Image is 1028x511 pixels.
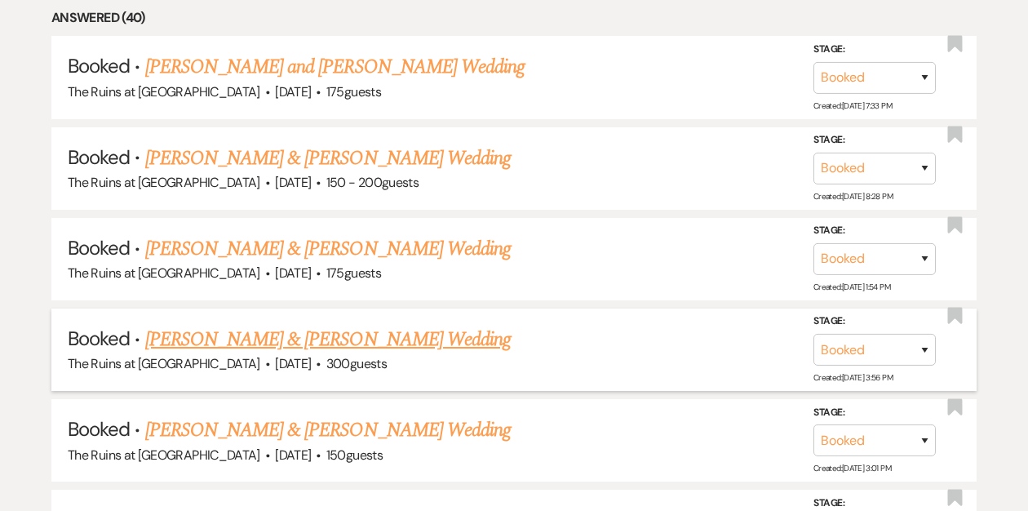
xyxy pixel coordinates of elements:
span: The Ruins at [GEOGRAPHIC_DATA] [68,264,260,282]
span: The Ruins at [GEOGRAPHIC_DATA] [68,83,260,100]
li: Answered (40) [51,7,977,29]
span: Created: [DATE] 7:33 PM [813,100,892,110]
span: Booked [68,326,130,351]
label: Stage: [813,131,936,149]
span: The Ruins at [GEOGRAPHIC_DATA] [68,447,260,464]
span: Booked [68,53,130,78]
span: [DATE] [275,83,311,100]
span: 150 - 200 guests [326,174,419,191]
a: [PERSON_NAME] & [PERSON_NAME] Wedding [145,144,511,173]
span: 175 guests [326,83,381,100]
a: [PERSON_NAME] and [PERSON_NAME] Wedding [145,52,525,82]
span: Booked [68,144,130,170]
span: 150 guests [326,447,383,464]
span: Created: [DATE] 8:28 PM [813,191,893,202]
span: Booked [68,416,130,442]
span: The Ruins at [GEOGRAPHIC_DATA] [68,355,260,372]
label: Stage: [813,222,936,240]
label: Stage: [813,41,936,59]
span: Created: [DATE] 1:54 PM [813,282,890,292]
span: [DATE] [275,355,311,372]
label: Stage: [813,404,936,422]
label: Stage: [813,313,936,331]
span: 175 guests [326,264,381,282]
span: Created: [DATE] 3:56 PM [813,372,893,383]
a: [PERSON_NAME] & [PERSON_NAME] Wedding [145,234,511,264]
span: [DATE] [275,174,311,191]
span: [DATE] [275,447,311,464]
span: Created: [DATE] 3:01 PM [813,463,891,473]
span: Booked [68,235,130,260]
a: [PERSON_NAME] & [PERSON_NAME] Wedding [145,325,511,354]
span: [DATE] [275,264,311,282]
a: [PERSON_NAME] & [PERSON_NAME] Wedding [145,415,511,445]
span: The Ruins at [GEOGRAPHIC_DATA] [68,174,260,191]
span: 300 guests [326,355,387,372]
